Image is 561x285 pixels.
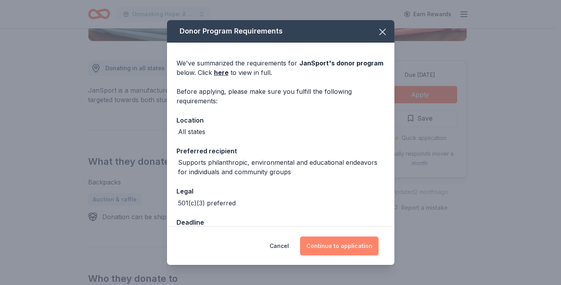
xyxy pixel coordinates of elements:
div: Preferred recipient [176,146,385,156]
div: All states [178,127,205,136]
div: 501(c)(3) preferred [178,198,236,208]
div: Donor Program Requirements [167,20,394,43]
div: Legal [176,186,385,196]
div: We've summarized the requirements for below. Click to view in full. [176,58,385,77]
button: Cancel [270,237,289,255]
span: JanSport 's donor program [299,59,383,67]
div: Before applying, please make sure you fulfill the following requirements: [176,87,385,106]
a: here [214,68,229,77]
div: Supports philanthropic, environmental and educational endeavors for individuals and community groups [178,158,385,177]
div: Location [176,115,385,125]
button: Continue to application [300,237,379,255]
div: Deadline [176,217,385,227]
